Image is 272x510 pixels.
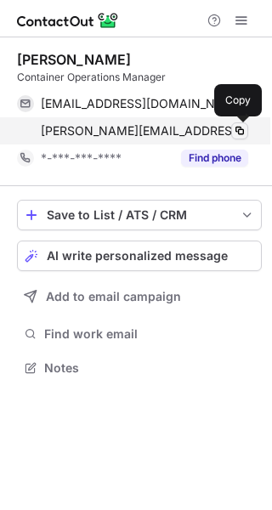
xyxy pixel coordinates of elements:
button: Add to email campaign [17,281,262,312]
button: Notes [17,356,262,380]
button: save-profile-one-click [17,200,262,230]
span: AI write personalized message [47,249,228,263]
div: Save to List / ATS / CRM [47,208,232,222]
span: [PERSON_NAME][EMAIL_ADDRESS][DOMAIN_NAME] [41,123,248,139]
button: Reveal Button [181,150,248,167]
div: Container Operations Manager [17,70,262,85]
span: Notes [44,360,255,376]
span: Add to email campaign [46,290,181,303]
span: Find work email [44,326,255,342]
div: [PERSON_NAME] [17,51,131,68]
button: Find work email [17,322,262,346]
img: ContactOut v5.3.10 [17,10,119,31]
span: [EMAIL_ADDRESS][DOMAIN_NAME] [41,96,235,111]
button: AI write personalized message [17,241,262,271]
